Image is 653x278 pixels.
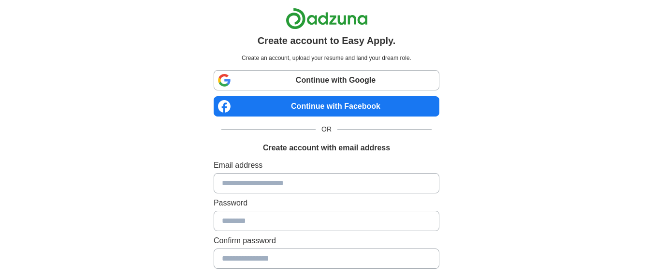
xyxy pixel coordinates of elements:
[286,8,368,29] img: Adzuna logo
[214,160,439,171] label: Email address
[216,54,437,62] p: Create an account, upload your resume and land your dream role.
[214,96,439,117] a: Continue with Facebook
[316,124,337,134] span: OR
[214,235,439,247] label: Confirm password
[258,33,396,48] h1: Create account to Easy Apply.
[214,197,439,209] label: Password
[263,142,390,154] h1: Create account with email address
[214,70,439,90] a: Continue with Google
